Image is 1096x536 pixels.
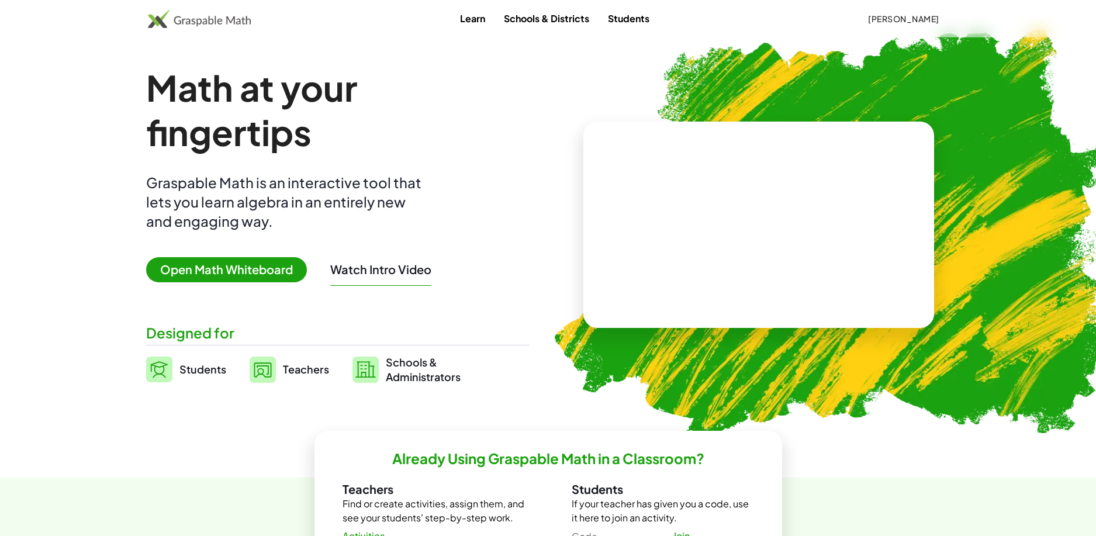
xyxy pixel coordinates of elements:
[146,65,518,154] h1: Math at your fingertips
[146,355,226,384] a: Students
[386,355,461,384] span: Schools & Administrators
[146,323,530,343] div: Designed for
[343,482,525,497] h3: Teachers
[451,8,495,29] a: Learn
[283,362,329,376] span: Teachers
[352,355,461,384] a: Schools &Administrators
[572,482,754,497] h3: Students
[330,262,431,277] button: Watch Intro Video
[599,8,659,29] a: Students
[146,264,316,276] a: Open Math Whiteboard
[671,181,846,269] video: What is this? This is dynamic math notation. Dynamic math notation plays a central role in how Gr...
[343,497,525,525] p: Find or create activities, assign them, and see your students' step-by-step work.
[352,357,379,383] img: svg%3e
[250,355,329,384] a: Teachers
[495,8,599,29] a: Schools & Districts
[859,8,949,29] button: [PERSON_NAME]
[146,173,427,231] div: Graspable Math is an interactive tool that lets you learn algebra in an entirely new and engaging...
[572,497,754,525] p: If your teacher has given you a code, use it here to join an activity.
[179,362,226,376] span: Students
[146,257,307,282] span: Open Math Whiteboard
[868,13,939,24] span: [PERSON_NAME]
[146,357,172,382] img: svg%3e
[250,357,276,383] img: svg%3e
[392,449,704,468] h2: Already Using Graspable Math in a Classroom?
